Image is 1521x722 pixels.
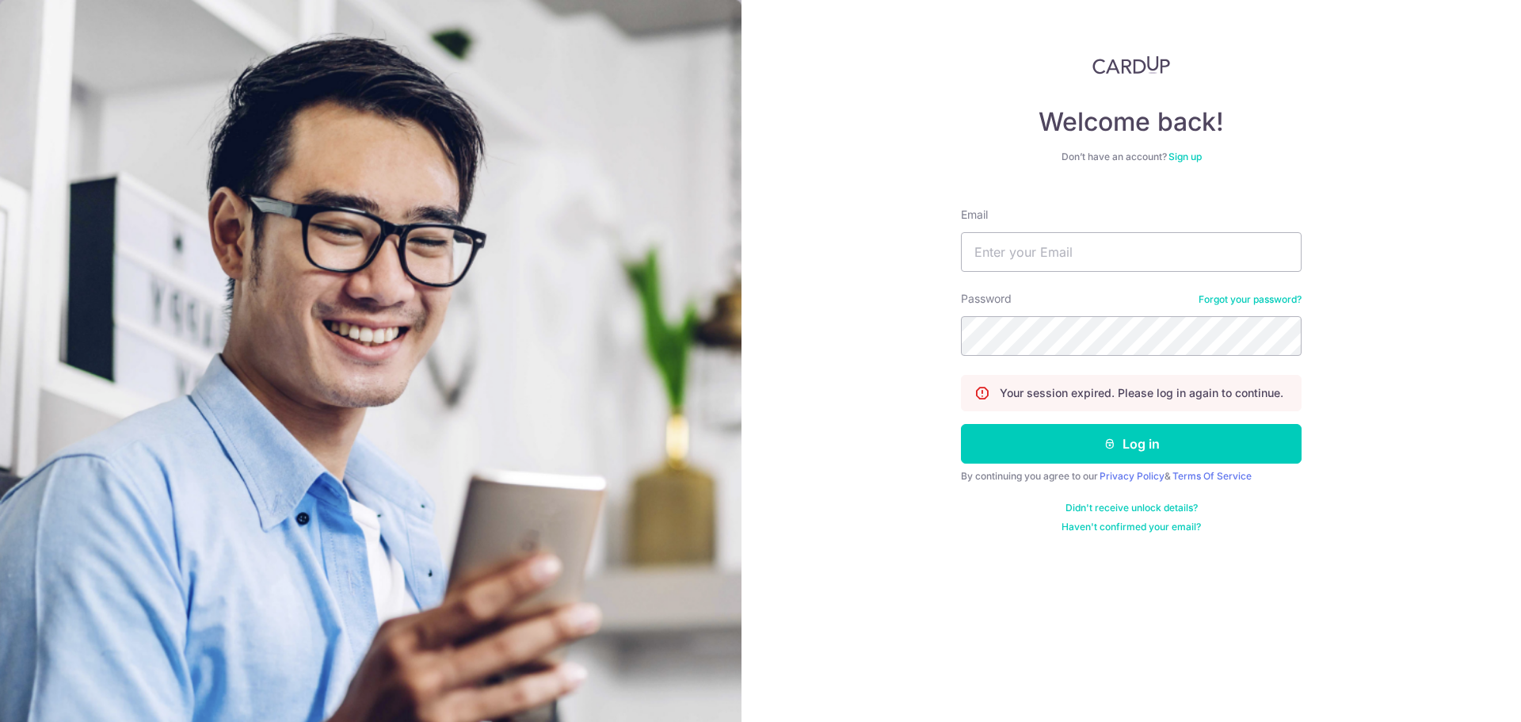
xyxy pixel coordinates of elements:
a: Haven't confirmed your email? [1062,521,1201,533]
a: Forgot your password? [1199,293,1302,306]
p: Your session expired. Please log in again to continue. [1000,385,1283,401]
a: Terms Of Service [1172,470,1252,482]
h4: Welcome back! [961,106,1302,138]
input: Enter your Email [961,232,1302,272]
a: Privacy Policy [1100,470,1165,482]
button: Log in [961,424,1302,464]
label: Password [961,291,1012,307]
div: By continuing you agree to our & [961,470,1302,483]
div: Don’t have an account? [961,151,1302,163]
a: Sign up [1168,151,1202,162]
label: Email [961,207,988,223]
img: CardUp Logo [1092,55,1170,74]
a: Didn't receive unlock details? [1065,502,1198,514]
